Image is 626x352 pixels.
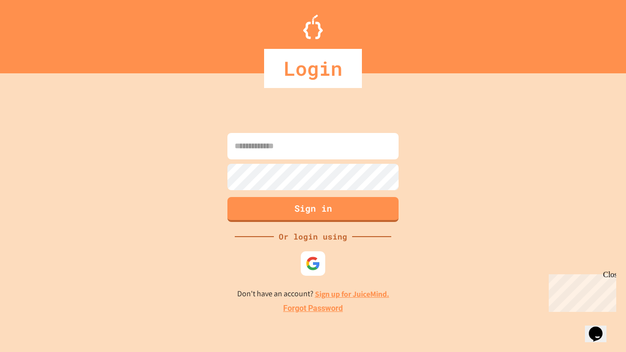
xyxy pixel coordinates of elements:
div: Chat with us now!Close [4,4,67,62]
a: Forgot Password [283,303,343,314]
img: Logo.svg [303,15,323,39]
button: Sign in [227,197,399,222]
p: Don't have an account? [237,288,389,300]
iframe: chat widget [545,270,616,312]
div: Or login using [274,231,352,242]
div: Login [264,49,362,88]
iframe: chat widget [585,313,616,342]
img: google-icon.svg [306,256,320,271]
a: Sign up for JuiceMind. [315,289,389,299]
